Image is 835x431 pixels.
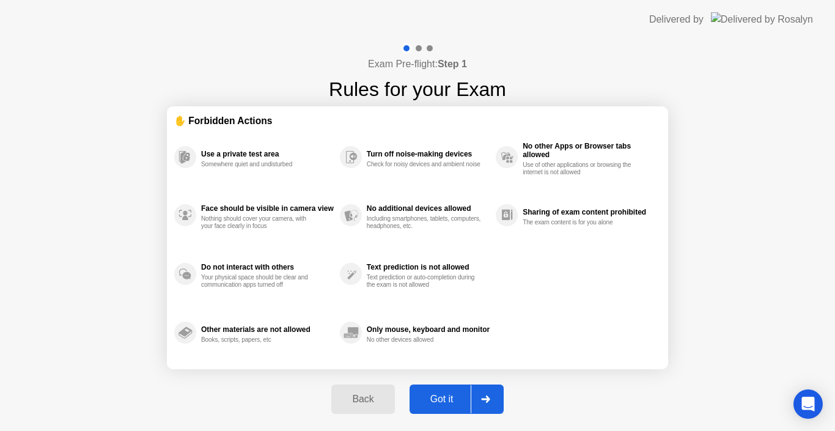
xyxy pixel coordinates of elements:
[523,161,638,176] div: Use of other applications or browsing the internet is not allowed
[368,57,467,72] h4: Exam Pre-flight:
[201,274,317,289] div: Your physical space should be clear and communication apps turned off
[367,325,490,334] div: Only mouse, keyboard and monitor
[367,263,490,271] div: Text prediction is not allowed
[793,389,823,419] div: Open Intercom Messenger
[523,219,638,226] div: The exam content is for you alone
[201,215,317,230] div: Nothing should cover your camera, with your face clearly in focus
[367,215,482,230] div: Including smartphones, tablets, computers, headphones, etc.
[367,161,482,168] div: Check for noisy devices and ambient noise
[331,385,394,414] button: Back
[523,142,655,159] div: No other Apps or Browser tabs allowed
[367,274,482,289] div: Text prediction or auto-completion during the exam is not allowed
[335,394,391,405] div: Back
[201,150,334,158] div: Use a private test area
[329,75,506,104] h1: Rules for your Exam
[201,325,334,334] div: Other materials are not allowed
[201,161,317,168] div: Somewhere quiet and undisturbed
[367,336,482,344] div: No other devices allowed
[174,114,661,128] div: ✋ Forbidden Actions
[410,385,504,414] button: Got it
[201,204,334,213] div: Face should be visible in camera view
[438,59,467,69] b: Step 1
[201,336,317,344] div: Books, scripts, papers, etc
[711,12,813,26] img: Delivered by Rosalyn
[367,204,490,213] div: No additional devices allowed
[523,208,655,216] div: Sharing of exam content prohibited
[201,263,334,271] div: Do not interact with others
[649,12,704,27] div: Delivered by
[413,394,471,405] div: Got it
[367,150,490,158] div: Turn off noise-making devices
